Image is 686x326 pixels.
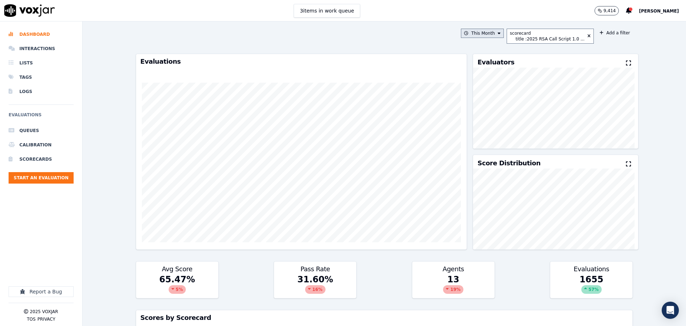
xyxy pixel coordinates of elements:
[140,58,463,65] h3: Evaluations
[510,30,585,36] div: scorecard
[274,274,356,298] div: 31.60 %
[603,8,616,14] p: 9,414
[9,42,74,56] a: Interactions
[477,59,514,65] h3: Evaluators
[9,56,74,70] a: Lists
[9,172,74,184] button: Start an Evaluation
[9,138,74,152] a: Calibration
[443,285,463,294] div: 19 %
[412,274,494,298] div: 13
[639,6,686,15] button: [PERSON_NAME]
[9,70,74,84] a: Tags
[581,285,602,294] div: 57 %
[169,285,186,294] div: 5 %
[9,27,74,42] a: Dashboard
[555,266,628,272] h3: Evaluations
[662,302,679,319] div: Open Intercom Messenger
[30,309,58,315] p: 2025 Voxjar
[595,6,626,15] button: 9,414
[597,29,633,37] button: Add a filter
[140,266,214,272] h3: Avg Score
[9,111,74,123] h6: Evaluations
[136,274,218,298] div: 65.47 %
[639,9,679,14] span: [PERSON_NAME]
[417,266,490,272] h3: Agents
[9,123,74,138] a: Queues
[294,4,360,18] button: 3items in work queue
[278,266,352,272] h3: Pass Rate
[9,152,74,166] a: Scorecards
[38,316,55,322] button: Privacy
[550,274,632,298] div: 1655
[516,36,585,42] div: title : 2025 RSA Call Script 1.0 ...
[461,29,504,38] button: This Month
[9,286,74,297] button: Report a Bug
[27,316,35,322] button: TOS
[9,84,74,99] a: Logs
[507,29,594,44] button: scorecard title :2025 RSA Call Script 1.0 ...
[595,6,619,15] button: 9,414
[305,285,325,294] div: 16 %
[477,160,540,166] h3: Score Distribution
[4,4,55,17] img: voxjar logo
[140,315,628,321] h3: Scores by Scorecard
